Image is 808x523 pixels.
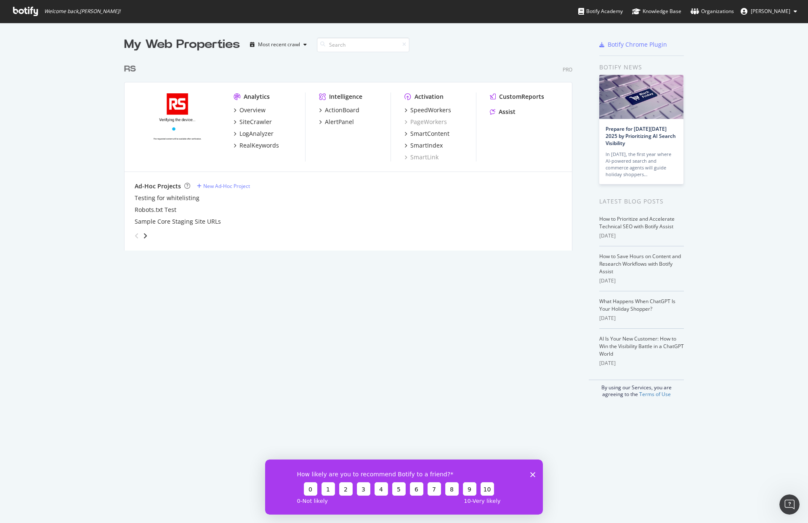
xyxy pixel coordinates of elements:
a: AI Is Your New Customer: How to Win the Visibility Battle in a ChatGPT World [599,335,684,357]
div: RealKeywords [239,141,279,150]
iframe: Enquête de Botify [265,460,543,515]
a: CustomReports [490,92,544,101]
a: SmartContent [404,129,449,138]
button: Most recent crawl [247,38,310,51]
iframe: Intercom live chat [779,494,800,515]
div: ActionBoard [325,106,359,114]
div: New Ad-Hoc Project [203,182,250,190]
a: Sample Core Staging Site URLs [135,217,221,226]
input: Search [317,37,409,52]
a: How to Save Hours on Content and Research Workflows with Botify Assist [599,253,681,275]
div: [DATE] [599,359,684,367]
div: Intelligence [329,92,362,101]
div: Botify Chrome Plugin [608,40,667,49]
div: Ad-Hoc Projects [135,182,181,190]
a: SmartIndex [404,141,443,150]
div: SpeedWorkers [410,106,451,114]
div: SmartIndex [410,141,443,150]
a: Prepare for [DATE][DATE] 2025 by Prioritizing AI Search Visibility [606,125,676,147]
img: Prepare for Black Friday 2025 by Prioritizing AI Search Visibility [599,75,683,119]
div: LogAnalyzer [239,129,274,138]
div: Botify news [599,63,684,72]
a: What Happens When ChatGPT Is Your Holiday Shopper? [599,298,675,312]
div: [DATE] [599,232,684,240]
div: SmartContent [410,129,449,138]
div: Most recent crawl [258,42,300,47]
a: RS [124,63,139,75]
span: Candice Willingham [751,8,790,15]
a: RealKeywords [234,141,279,150]
div: Assist [499,108,516,116]
a: Terms of Use [639,391,671,398]
div: Botify Academy [578,7,623,16]
a: Assist [490,108,516,116]
div: Latest Blog Posts [599,197,684,206]
div: SiteCrawler [239,118,272,126]
a: SpeedWorkers [404,106,451,114]
a: Robots.txt Test [135,206,176,214]
div: Activation [415,92,444,101]
div: My Web Properties [124,36,240,53]
a: Botify Chrome Plugin [599,40,667,49]
div: angle-left [131,229,142,243]
a: How to Prioritize and Accelerate Technical SEO with Botify Assist [599,215,675,230]
div: grid [124,53,579,251]
a: PageWorkers [404,118,447,126]
button: [PERSON_NAME] [734,5,804,18]
a: AlertPanel [319,118,354,126]
div: By using our Services, you are agreeing to the [589,380,684,398]
a: ActionBoard [319,106,359,114]
div: Pro [563,66,572,73]
div: CustomReports [499,92,544,101]
div: [DATE] [599,277,684,285]
div: Knowledge Base [632,7,681,16]
span: Welcome back, [PERSON_NAME] ! [44,8,120,15]
div: Overview [239,106,266,114]
a: Overview [234,106,266,114]
a: SiteCrawler [234,118,272,126]
div: In [DATE], the first year where AI-powered search and commerce agents will guide holiday shoppers… [606,151,677,178]
div: AlertPanel [325,118,354,126]
a: New Ad-Hoc Project [197,182,250,190]
a: Testing for whitelisting [135,194,199,202]
a: SmartLink [404,153,439,161]
a: LogAnalyzer [234,129,274,138]
div: RS [124,63,136,75]
div: Analytics [244,92,270,101]
div: [DATE] [599,314,684,322]
div: angle-right [142,232,148,240]
img: www.alliedelec.com [135,92,220,161]
div: Organizations [691,7,734,16]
